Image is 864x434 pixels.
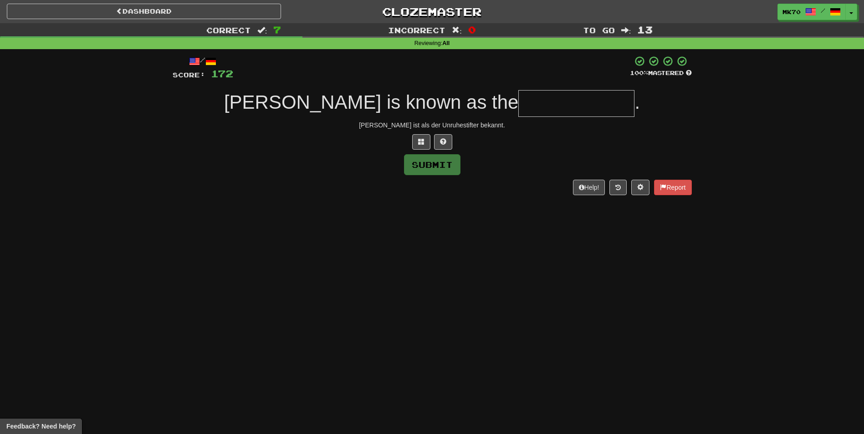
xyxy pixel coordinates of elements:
[634,91,640,113] span: .
[211,68,233,79] span: 172
[630,69,692,77] div: Mastered
[621,26,631,34] span: :
[468,24,476,35] span: 0
[777,4,846,20] a: MK70 /
[206,25,251,35] span: Correct
[434,134,452,150] button: Single letter hint - you only get 1 per sentence and score half the points! alt+h
[583,25,615,35] span: To go
[412,134,430,150] button: Switch sentence to multiple choice alt+p
[295,4,569,20] a: Clozemaster
[782,8,801,16] span: MK70
[7,4,281,19] a: Dashboard
[173,121,692,130] div: [PERSON_NAME] ist als der Unruhestifter bekannt.
[452,26,462,34] span: :
[630,69,648,76] span: 100 %
[654,180,691,195] button: Report
[442,40,450,46] strong: All
[404,154,460,175] button: Submit
[173,71,205,79] span: Score:
[388,25,445,35] span: Incorrect
[257,26,267,34] span: :
[609,180,627,195] button: Round history (alt+y)
[637,24,653,35] span: 13
[224,91,519,113] span: [PERSON_NAME] is known as the
[573,180,605,195] button: Help!
[273,24,281,35] span: 7
[6,422,76,431] span: Open feedback widget
[821,7,825,14] span: /
[173,56,233,67] div: /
